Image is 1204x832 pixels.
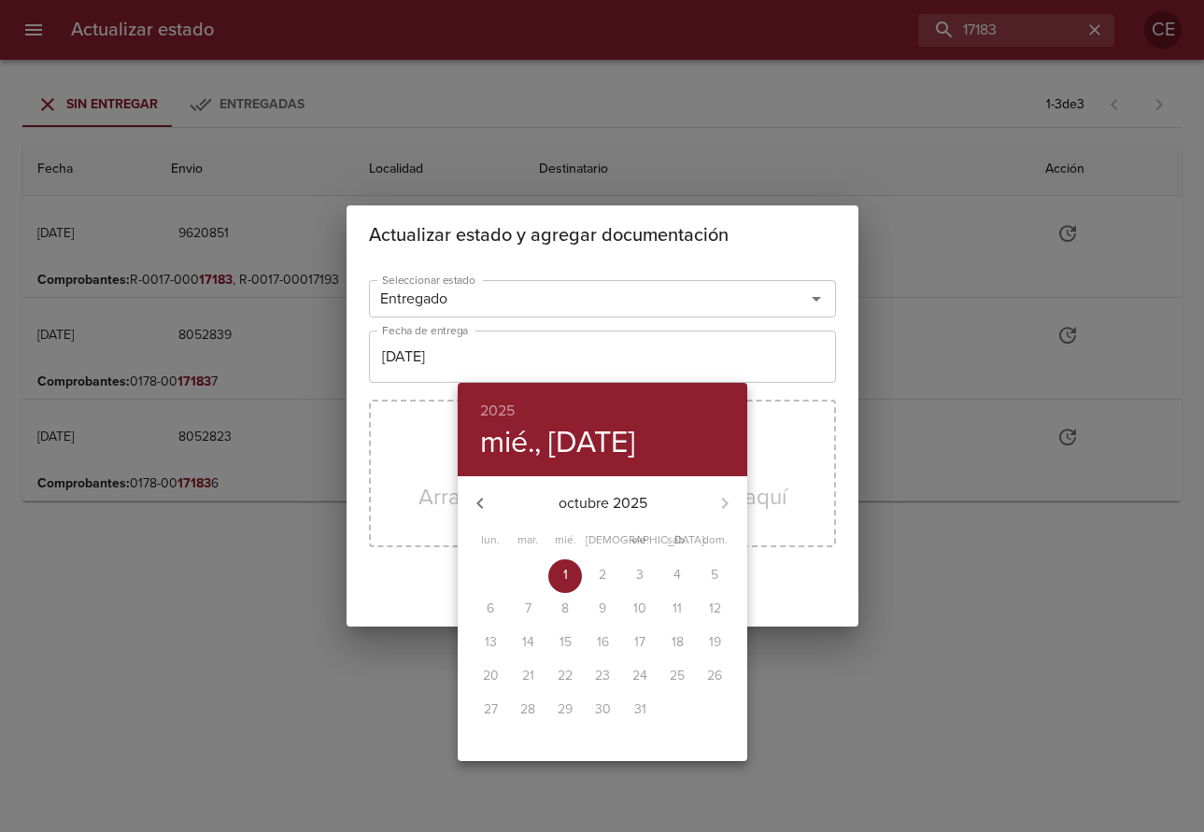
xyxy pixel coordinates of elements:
span: sáb. [660,531,694,550]
span: dom. [698,531,731,550]
span: mar. [511,531,545,550]
span: vie. [623,531,657,550]
button: mié., [DATE] [480,424,635,461]
button: 1 [548,559,582,593]
span: lun. [474,531,507,550]
span: mié. [548,531,582,550]
p: 1 [563,566,568,585]
p: octubre 2025 [503,492,702,515]
button: 2025 [480,398,515,424]
span: [DEMOGRAPHIC_DATA]. [586,531,619,550]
